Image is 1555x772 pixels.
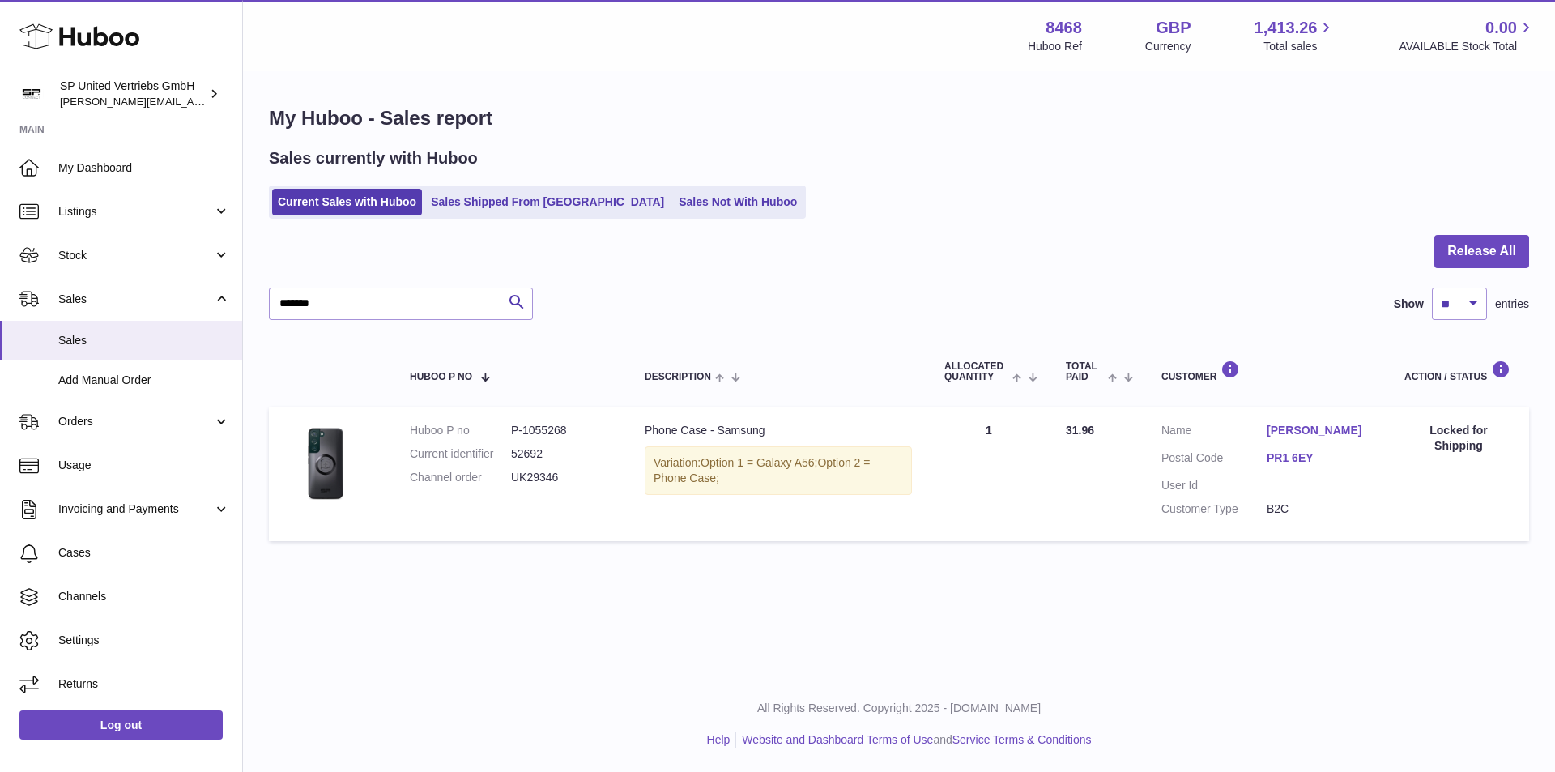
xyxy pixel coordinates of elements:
[58,458,230,473] span: Usage
[1161,478,1267,493] dt: User Id
[256,701,1542,716] p: All Rights Reserved. Copyright 2025 - [DOMAIN_NAME]
[928,407,1050,541] td: 1
[58,676,230,692] span: Returns
[272,189,422,215] a: Current Sales with Huboo
[742,733,933,746] a: Website and Dashboard Terms of Use
[19,82,44,106] img: tim@sp-united.com
[1066,361,1104,382] span: Total paid
[1267,501,1372,517] dd: B2C
[1267,450,1372,466] a: PR1 6EY
[1161,360,1372,382] div: Customer
[1028,39,1082,54] div: Huboo Ref
[1399,39,1536,54] span: AVAILABLE Stock Total
[58,501,213,517] span: Invoicing and Payments
[1394,296,1424,312] label: Show
[1267,423,1372,438] a: [PERSON_NAME]
[1161,501,1267,517] dt: Customer Type
[511,423,612,438] dd: P-1055268
[701,456,817,469] span: Option 1 = Galaxy A56;
[952,733,1092,746] a: Service Terms & Conditions
[511,470,612,485] dd: UK29346
[1399,17,1536,54] a: 0.00 AVAILABLE Stock Total
[425,189,670,215] a: Sales Shipped From [GEOGRAPHIC_DATA]
[1404,423,1513,454] div: Locked for Shipping
[1145,39,1191,54] div: Currency
[58,204,213,220] span: Listings
[285,423,366,504] img: PhoneCase_Galaxy.webp
[58,545,230,561] span: Cases
[58,373,230,388] span: Add Manual Order
[58,160,230,176] span: My Dashboard
[58,248,213,263] span: Stock
[410,423,511,438] dt: Huboo P no
[1495,296,1529,312] span: entries
[645,372,711,382] span: Description
[58,292,213,307] span: Sales
[1046,17,1082,39] strong: 8468
[673,189,803,215] a: Sales Not With Huboo
[58,333,230,348] span: Sales
[269,105,1529,131] h1: My Huboo - Sales report
[1485,17,1517,39] span: 0.00
[736,732,1091,748] li: and
[60,79,206,109] div: SP United Vertriebs GmbH
[60,95,325,108] span: [PERSON_NAME][EMAIL_ADDRESS][DOMAIN_NAME]
[1263,39,1336,54] span: Total sales
[410,372,472,382] span: Huboo P no
[1434,235,1529,268] button: Release All
[58,589,230,604] span: Channels
[1404,360,1513,382] div: Action / Status
[58,633,230,648] span: Settings
[1161,423,1267,442] dt: Name
[944,361,1008,382] span: ALLOCATED Quantity
[707,733,731,746] a: Help
[19,710,223,740] a: Log out
[511,446,612,462] dd: 52692
[645,423,912,438] div: Phone Case - Samsung
[269,147,478,169] h2: Sales currently with Huboo
[410,446,511,462] dt: Current identifier
[1255,17,1318,39] span: 1,413.26
[1156,17,1191,39] strong: GBP
[58,414,213,429] span: Orders
[1255,17,1336,54] a: 1,413.26 Total sales
[1161,450,1267,470] dt: Postal Code
[645,446,912,495] div: Variation:
[410,470,511,485] dt: Channel order
[1066,424,1094,437] span: 31.96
